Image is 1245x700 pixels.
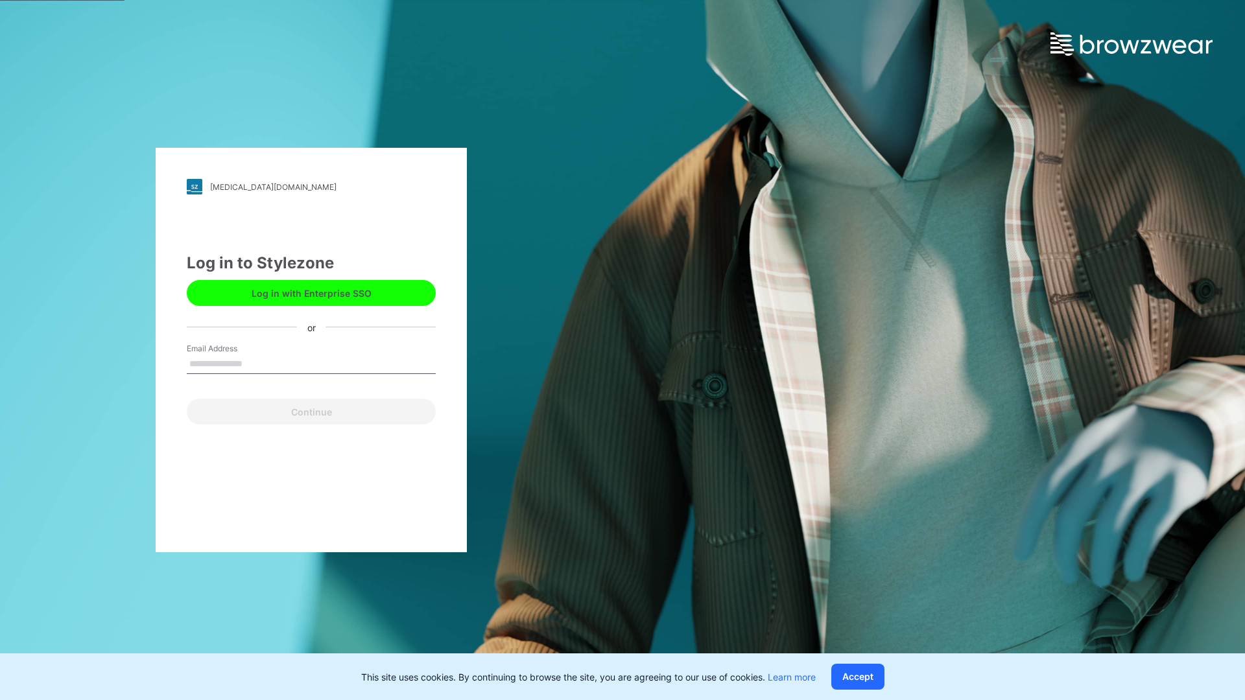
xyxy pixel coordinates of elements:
[1050,32,1213,56] img: browzwear-logo.e42bd6dac1945053ebaf764b6aa21510.svg
[187,280,436,306] button: Log in with Enterprise SSO
[831,664,884,690] button: Accept
[187,251,436,275] div: Log in to Stylezone
[187,343,278,355] label: Email Address
[187,179,436,194] a: [MEDICAL_DATA][DOMAIN_NAME]
[297,320,326,334] div: or
[768,671,816,682] a: Learn more
[210,182,337,192] div: [MEDICAL_DATA][DOMAIN_NAME]
[361,670,816,684] p: This site uses cookies. By continuing to browse the site, you are agreeing to our use of cookies.
[187,179,202,194] img: stylezone-logo.562084cfcfab977791bfbf7441f1a819.svg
